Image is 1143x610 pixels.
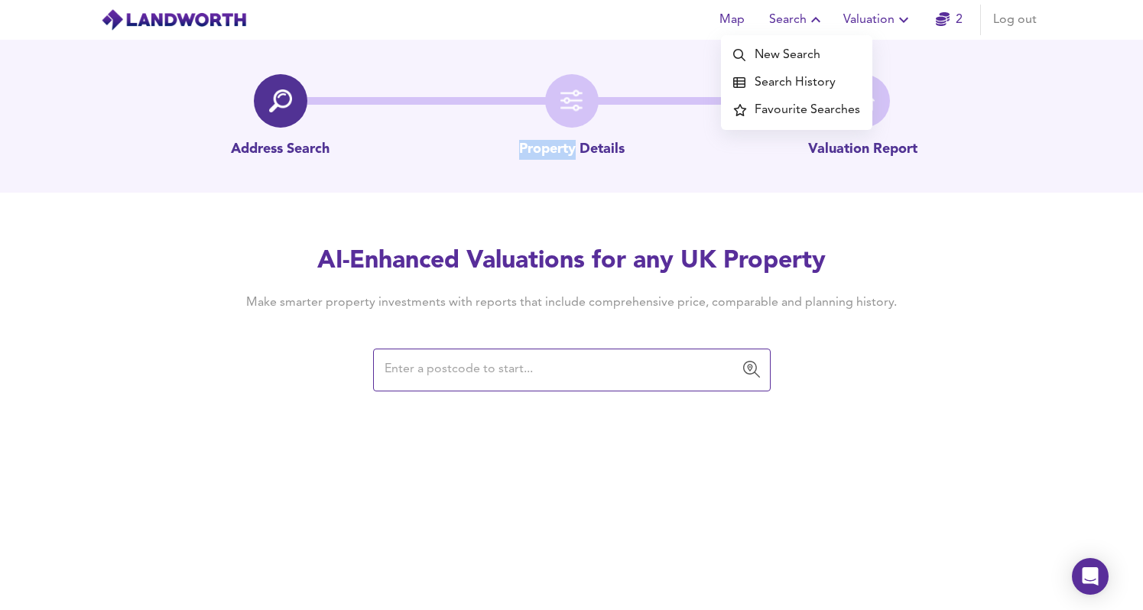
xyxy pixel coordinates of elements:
[763,5,831,35] button: Search
[269,89,292,112] img: search-icon
[519,140,625,160] p: Property Details
[1072,558,1109,595] div: Open Intercom Messenger
[936,9,963,31] a: 2
[380,355,741,384] input: Enter a postcode to start...
[837,5,919,35] button: Valuation
[714,9,751,31] span: Map
[987,5,1043,35] button: Log out
[231,140,330,160] p: Address Search
[223,294,921,311] h4: Make smarter property investments with reports that include comprehensive price, comparable and p...
[223,245,921,278] h2: AI-Enhanced Valuations for any UK Property
[560,89,583,112] img: filter-icon
[843,9,913,31] span: Valuation
[721,69,872,96] a: Search History
[101,8,247,31] img: logo
[925,5,974,35] button: 2
[721,96,872,124] a: Favourite Searches
[721,41,872,69] a: New Search
[769,9,825,31] span: Search
[993,9,1037,31] span: Log out
[708,5,757,35] button: Map
[808,140,917,160] p: Valuation Report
